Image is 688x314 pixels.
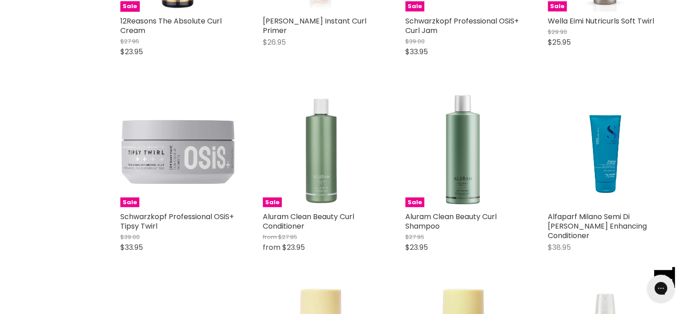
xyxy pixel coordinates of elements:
[405,233,424,241] span: $27.95
[120,16,222,36] a: 12Reasons The Absolute Curl Cream
[405,37,425,46] span: $39.00
[263,211,354,231] a: Aluram Clean Beauty Curl Conditioner
[120,47,143,57] span: $23.95
[120,37,139,46] span: $27.95
[643,272,679,305] iframe: Gorgias live chat messenger
[405,211,497,231] a: Aluram Clean Beauty Curl Shampoo
[278,233,297,241] span: $27.95
[548,28,567,36] span: $29.90
[405,47,428,57] span: $33.95
[405,242,428,253] span: $23.95
[263,92,378,207] a: Aluram Clean Beauty Curl ConditionerSale
[120,242,143,253] span: $33.95
[548,1,567,12] span: Sale
[282,242,305,253] span: $23.95
[548,37,571,47] span: $25.95
[548,92,663,207] img: Alfaparf Milano Semi Di Lino Curl Enhancing Conditioner
[120,233,140,241] span: $39.00
[405,1,424,12] span: Sale
[263,197,282,208] span: Sale
[120,92,236,207] img: Schwarzkopf Professional OSiS+ Tipsy Twirl
[263,233,277,241] span: from
[263,16,366,36] a: [PERSON_NAME] Instant Curl Primer
[548,242,571,253] span: $38.95
[120,92,236,207] a: Schwarzkopf Professional OSiS+ Tipsy TwirlSale
[120,1,139,12] span: Sale
[405,16,519,36] a: Schwarzkopf Professional OSiS+ Curl Jam
[548,211,647,241] a: Alfaparf Milano Semi Di [PERSON_NAME] Enhancing Conditioner
[120,211,234,231] a: Schwarzkopf Professional OSiS+ Tipsy Twirl
[120,197,139,208] span: Sale
[405,92,521,207] a: Aluram Clean Beauty Curl ShampooSale
[405,197,424,208] span: Sale
[441,92,485,207] img: Aluram Clean Beauty Curl Shampoo
[548,16,654,26] a: Wella Eimi Nutricurls Soft Twirl
[263,92,378,207] img: Aluram Clean Beauty Curl Conditioner
[263,37,286,47] span: $26.95
[263,242,280,253] span: from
